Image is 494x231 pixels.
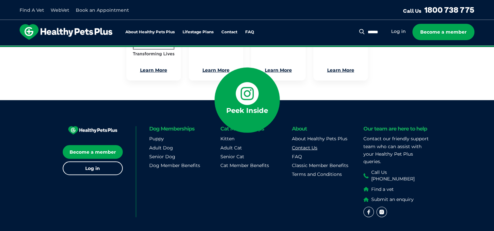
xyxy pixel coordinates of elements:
[149,162,200,168] a: Dog Member Benefits
[245,30,254,34] a: FAQ
[363,186,432,193] a: Find a vet
[220,154,244,160] a: Senior Cat
[220,145,242,151] a: Adult Cat
[412,24,474,40] a: Become a member
[68,126,117,135] img: HEALTHY PETS PLUS
[51,7,69,13] a: WebVet
[363,196,432,203] a: Submit an enquiry
[363,169,432,182] a: Call Us [PHONE_NUMBER]
[358,28,366,35] button: Search
[363,126,427,131] h6: Our team are here to help
[63,145,123,159] a: Become a member
[371,186,394,193] span: Find a vet
[202,67,230,74] a: Learn More
[149,136,164,142] a: Puppy
[221,30,237,34] a: Contact
[292,154,302,160] a: FAQ
[125,46,369,52] span: Proactive, preventative wellness program designed to keep your pet healthier and happier for longer
[149,145,173,151] a: Adult Dog
[125,30,175,34] a: About Healthy Pets Plus
[327,67,354,74] a: Learn More
[220,126,289,131] h6: Cat Memberships
[292,136,347,142] a: About Healthy Pets Plus
[226,105,268,116] p: Peek Inside
[20,7,44,13] a: Find A Vet
[149,126,217,131] h6: Dog Memberships
[20,24,112,40] img: hpp-logo
[63,162,123,175] a: Log in
[149,154,175,160] a: Senior Dog
[292,162,348,168] a: Classic Member Benefits
[292,171,342,177] a: Terms and Conditions
[265,67,292,74] a: Learn More
[220,162,269,168] a: Cat Member Benefits
[403,8,422,14] span: Call Us
[391,28,406,35] a: Log in
[292,126,360,131] h6: About
[76,7,129,13] a: Book an Appointment
[140,67,167,74] a: Learn More
[220,136,234,142] a: Kitten
[403,5,474,15] a: Call Us1800 738 775
[363,135,432,165] p: Contact our friendly support team who can assist with your Healthy Pet Plus queries.
[183,30,214,34] a: Lifestage Plans
[292,145,317,151] a: Contact Us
